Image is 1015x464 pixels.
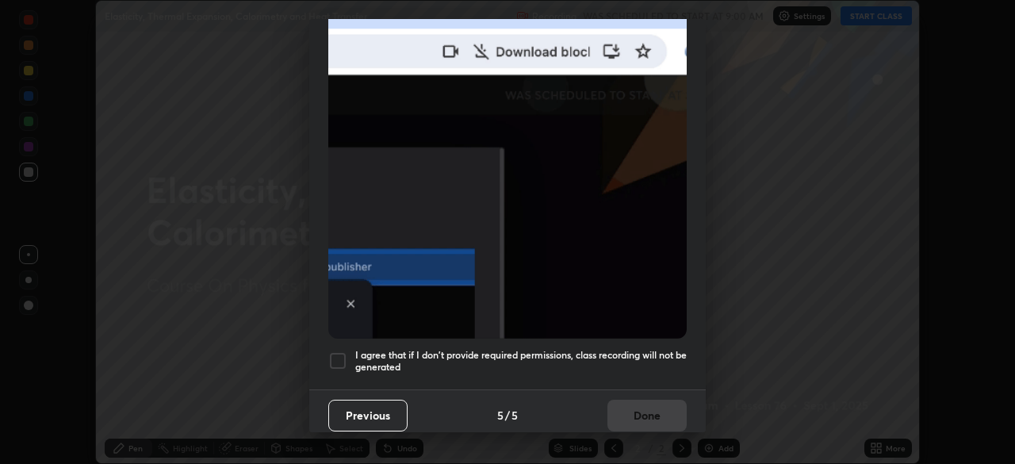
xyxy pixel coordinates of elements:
[505,407,510,424] h4: /
[511,407,518,424] h4: 5
[497,407,504,424] h4: 5
[328,400,408,431] button: Previous
[355,349,687,374] h5: I agree that if I don't provide required permissions, class recording will not be generated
